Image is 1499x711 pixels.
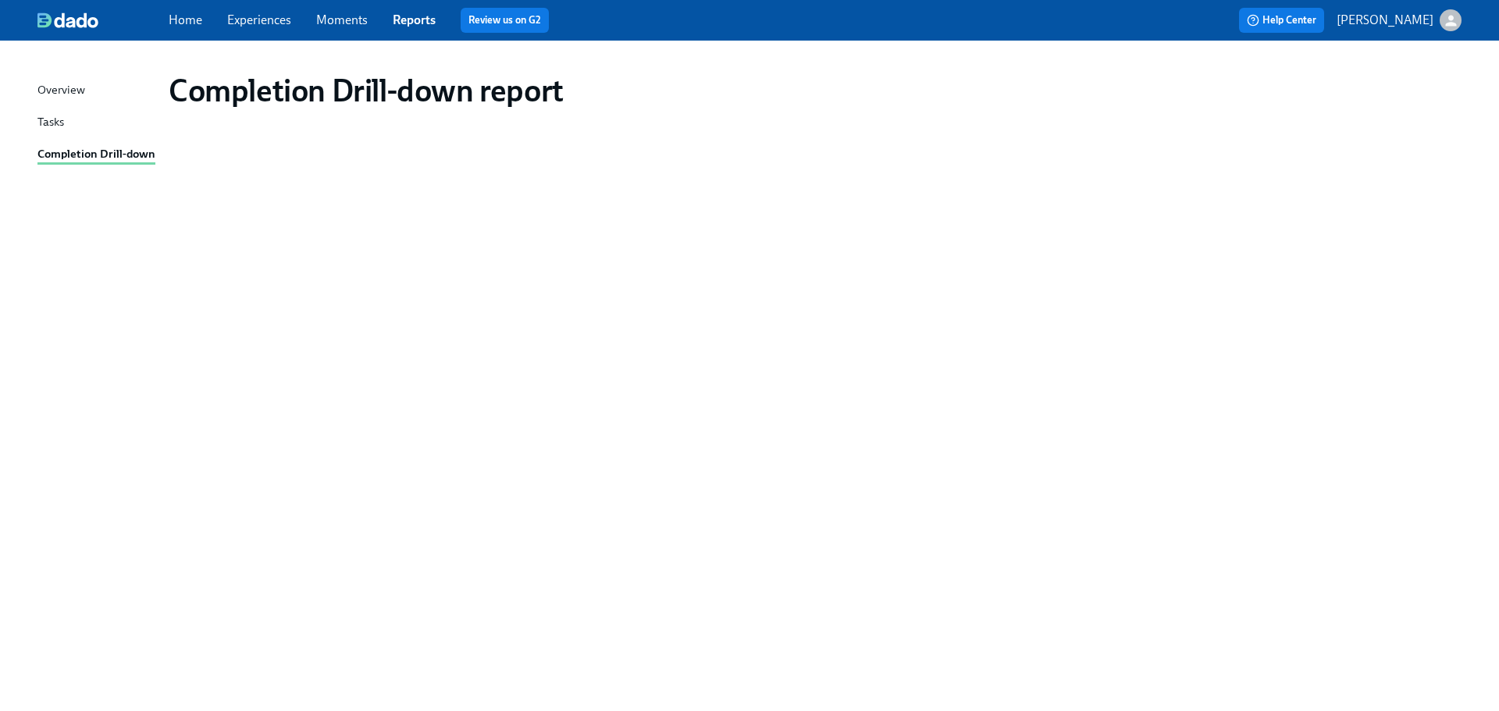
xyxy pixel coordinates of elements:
[37,145,156,165] a: Completion Drill-down
[169,12,202,27] a: Home
[37,113,64,133] div: Tasks
[37,81,156,101] a: Overview
[169,72,564,109] h1: Completion Drill-down report
[461,8,549,33] button: Review us on G2
[37,12,98,28] img: dado
[1239,8,1324,33] button: Help Center
[227,12,291,27] a: Experiences
[468,12,541,28] a: Review us on G2
[37,12,169,28] a: dado
[316,12,368,27] a: Moments
[37,145,155,165] div: Completion Drill-down
[1337,12,1433,29] p: [PERSON_NAME]
[393,12,436,27] a: Reports
[37,81,85,101] div: Overview
[1247,12,1316,28] span: Help Center
[37,113,156,133] a: Tasks
[1337,9,1462,31] button: [PERSON_NAME]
